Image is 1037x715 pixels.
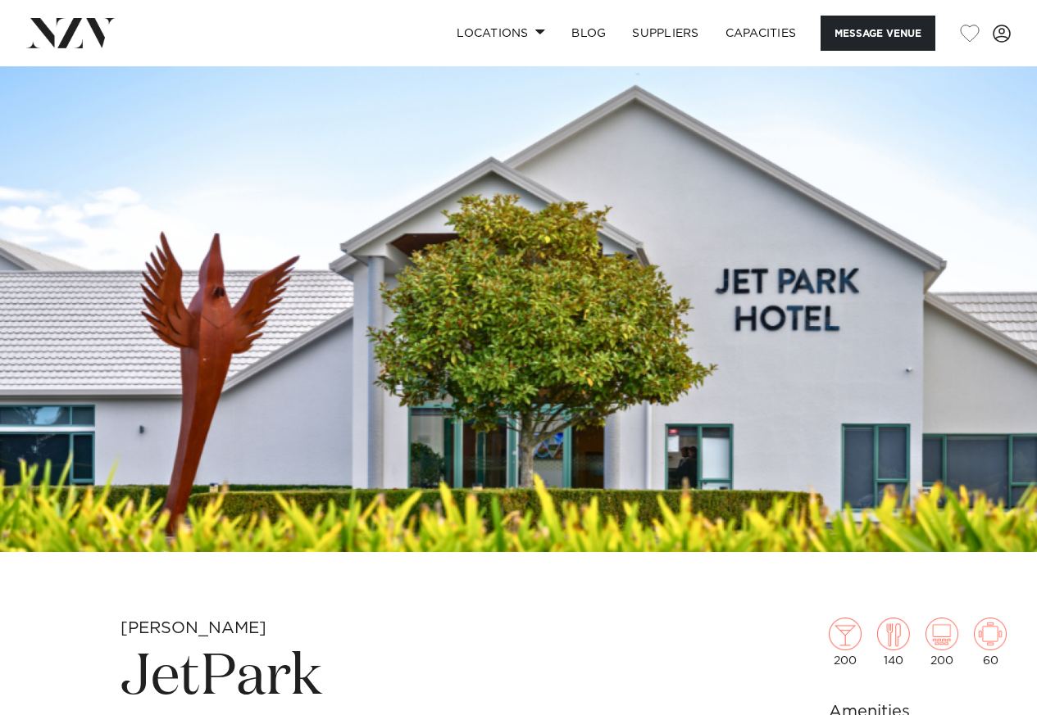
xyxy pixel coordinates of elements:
a: BLOG [558,16,619,51]
div: 200 [829,618,862,667]
img: meeting.png [974,618,1007,650]
a: SUPPLIERS [619,16,712,51]
img: nzv-logo.png [26,18,116,48]
a: Capacities [712,16,810,51]
img: cocktail.png [829,618,862,650]
div: 60 [974,618,1007,667]
button: Message Venue [821,16,935,51]
img: dining.png [877,618,910,650]
a: Locations [443,16,558,51]
div: 140 [877,618,910,667]
small: [PERSON_NAME] [121,620,266,636]
img: theatre.png [926,618,958,650]
div: 200 [926,618,958,667]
